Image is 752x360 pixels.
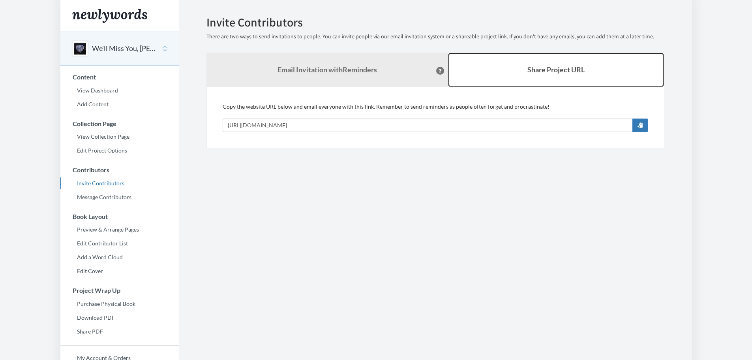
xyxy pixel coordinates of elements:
a: Invite Contributors [60,177,179,189]
h3: Contributors [61,166,179,173]
a: Message Contributors [60,191,179,203]
h2: Invite Contributors [206,16,664,29]
a: Download PDF [60,312,179,324]
a: Add a Word Cloud [60,251,179,263]
h3: Collection Page [61,120,179,127]
a: View Collection Page [60,131,179,143]
strong: Email Invitation with Reminders [278,65,377,74]
span: Support [16,6,44,13]
a: Edit Cover [60,265,179,277]
p: There are two ways to send invitations to people. You can invite people via our email invitation ... [206,33,664,41]
a: Add Content [60,98,179,110]
a: Preview & Arrange Pages [60,224,179,236]
b: Share Project URL [527,65,585,74]
h3: Book Layout [61,213,179,220]
a: View Dashboard [60,85,179,96]
button: We'll Miss You, [PERSON_NAME]! [92,43,156,54]
a: Share PDF [60,326,179,337]
div: Copy the website URL below and email everyone with this link. Remember to send reminders as peopl... [223,103,648,132]
a: Edit Project Options [60,145,179,156]
a: Edit Contributor List [60,237,179,249]
h3: Content [61,74,179,81]
img: Newlywords logo [72,9,147,23]
a: Purchase Physical Book [60,298,179,310]
h3: Project Wrap Up [61,287,179,294]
